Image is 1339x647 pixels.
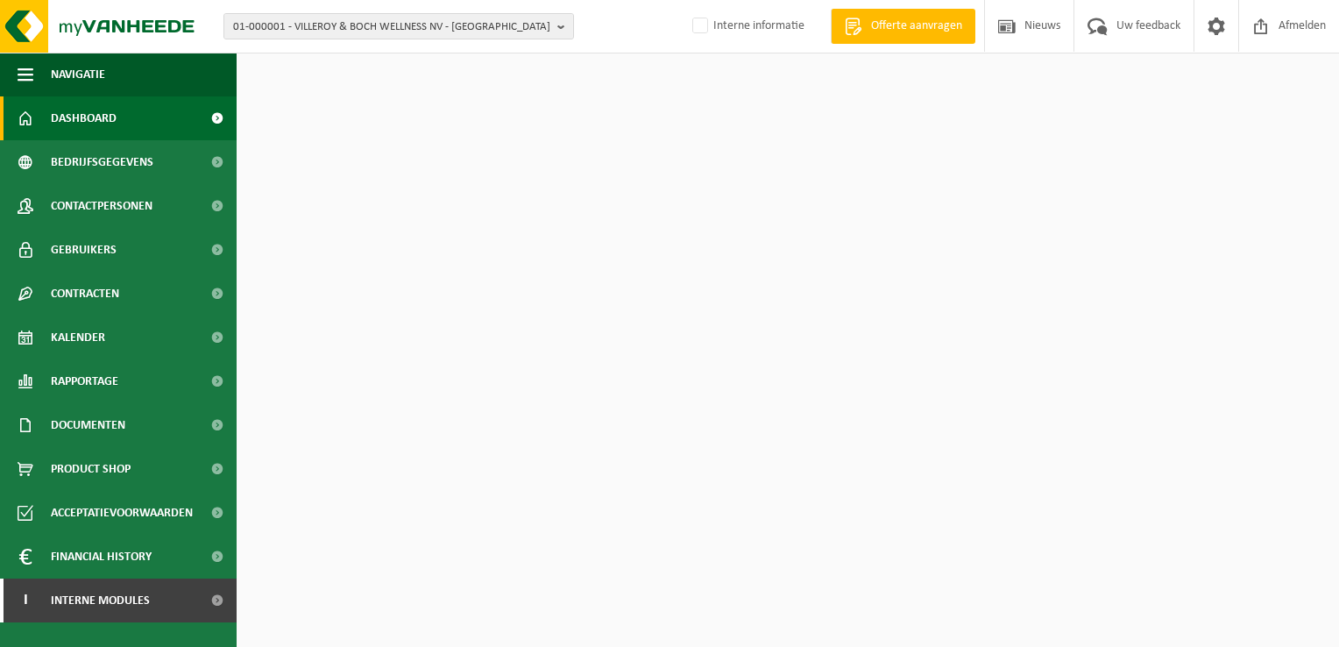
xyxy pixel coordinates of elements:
[51,53,105,96] span: Navigatie
[689,13,804,39] label: Interne informatie
[18,579,33,622] span: I
[233,14,550,40] span: 01-000001 - VILLEROY & BOCH WELLNESS NV - [GEOGRAPHIC_DATA]
[51,228,117,272] span: Gebruikers
[223,13,574,39] button: 01-000001 - VILLEROY & BOCH WELLNESS NV - [GEOGRAPHIC_DATA]
[51,491,193,535] span: Acceptatievoorwaarden
[51,272,119,316] span: Contracten
[51,447,131,491] span: Product Shop
[867,18,967,35] span: Offerte aanvragen
[51,140,153,184] span: Bedrijfsgegevens
[51,403,125,447] span: Documenten
[51,579,150,622] span: Interne modules
[51,96,117,140] span: Dashboard
[51,535,152,579] span: Financial History
[51,184,152,228] span: Contactpersonen
[51,316,105,359] span: Kalender
[51,359,118,403] span: Rapportage
[831,9,975,44] a: Offerte aanvragen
